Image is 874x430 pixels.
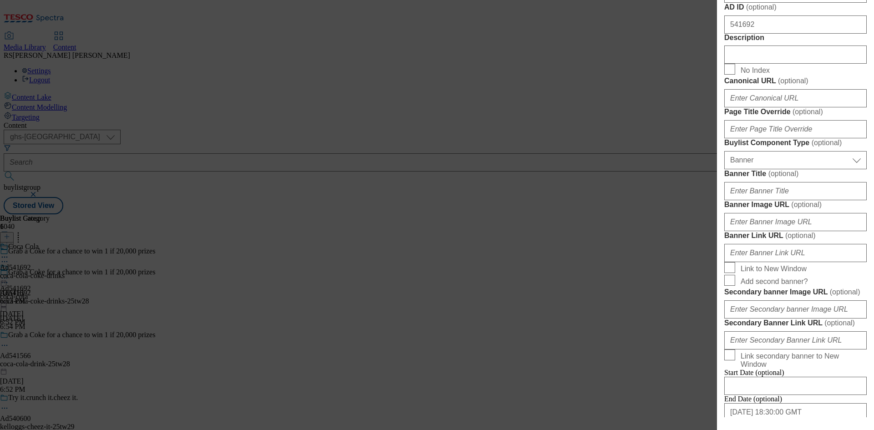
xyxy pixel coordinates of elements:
label: AD ID [724,3,867,12]
span: Add second banner? [741,278,808,286]
input: Enter Date [724,403,867,421]
label: Description [724,34,867,42]
input: Enter Secondary Banner Link URL [724,331,867,349]
input: Enter Banner Image URL [724,213,867,231]
label: Canonical URL [724,76,867,86]
label: Page Title Override [724,107,867,116]
label: Buylist Component Type [724,138,867,147]
span: ( optional ) [824,319,855,327]
span: ( optional ) [768,170,799,177]
span: ( optional ) [746,3,777,11]
input: Enter Page Title Override [724,120,867,138]
span: Link to New Window [741,265,807,273]
span: End Date (optional) [724,395,782,403]
span: ( optional ) [793,108,823,116]
span: ( optional ) [812,139,842,147]
span: ( optional ) [778,77,808,85]
input: Enter Description [724,46,867,64]
input: Enter AD ID [724,15,867,34]
input: Enter Banner Link URL [724,244,867,262]
input: Enter Secondary banner Image URL [724,300,867,319]
input: Enter Banner Title [724,182,867,200]
input: Enter Canonical URL [724,89,867,107]
label: Secondary Banner Link URL [724,319,867,328]
input: Enter Date [724,377,867,395]
span: ( optional ) [785,232,816,239]
label: Secondary banner Image URL [724,288,867,297]
label: Banner Link URL [724,231,867,240]
span: Start Date (optional) [724,369,784,376]
span: ( optional ) [830,288,860,296]
label: Banner Title [724,169,867,178]
span: Link secondary banner to New Window [741,352,863,369]
label: Banner Image URL [724,200,867,209]
span: ( optional ) [791,201,822,208]
span: No Index [741,66,770,75]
